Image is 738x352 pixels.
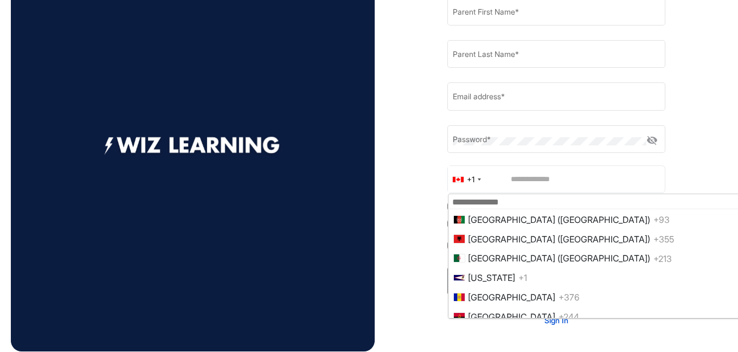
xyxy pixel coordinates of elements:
span: [GEOGRAPHIC_DATA] (‫[GEOGRAPHIC_DATA]‬‎) [468,253,650,264]
a: Sign In [544,316,568,325]
span: +1 [518,272,527,283]
span: [GEOGRAPHIC_DATA] [468,292,555,303]
mat-icon: visibility_off [646,134,659,147]
span: [GEOGRAPHIC_DATA] [468,311,555,322]
div: +1 [467,174,474,185]
span: +93 [653,214,670,225]
span: +355 [653,234,674,245]
span: +213 [653,253,672,264]
span: +376 [559,292,580,303]
span: [US_STATE] [468,272,515,283]
button: Next [447,267,665,295]
span: +244 [559,311,579,322]
p: Already have an account? [447,303,665,315]
span: [GEOGRAPHIC_DATA] (‫[GEOGRAPHIC_DATA]‬‎) [468,214,650,225]
span: [GEOGRAPHIC_DATA] ([GEOGRAPHIC_DATA]) [468,234,650,245]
